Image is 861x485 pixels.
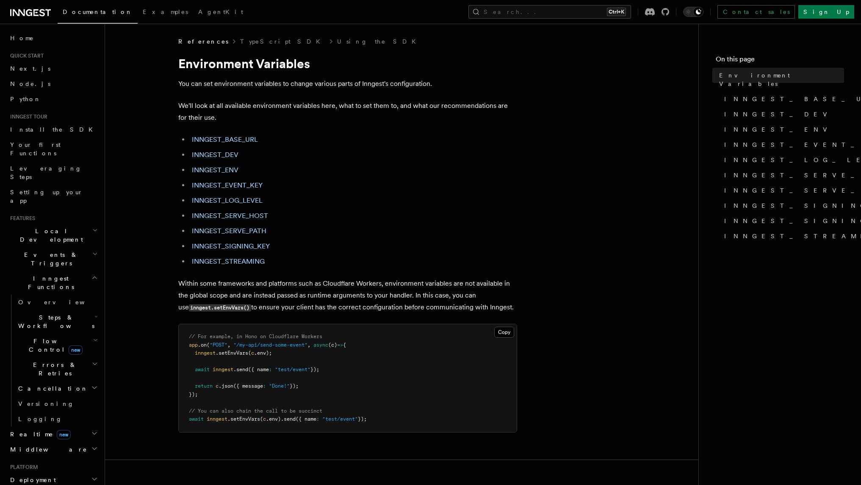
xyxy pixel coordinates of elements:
span: Setting up your app [10,189,83,204]
a: Node.js [7,76,100,91]
button: Inngest Functions [7,271,100,295]
a: Install the SDK [7,122,100,137]
span: Steps & Workflows [15,313,94,330]
a: Documentation [58,3,138,24]
span: Deployment [7,476,56,484]
span: .send [281,416,296,422]
span: inngest [195,350,216,356]
a: Next.js [7,61,100,76]
span: new [69,345,83,355]
span: "Done!" [269,383,290,389]
span: inngest [213,367,233,372]
span: ({ name [248,367,269,372]
a: INNGEST_SERVE_HOST [192,212,268,220]
button: Errors & Retries [15,357,100,381]
span: ({ message [233,383,263,389]
a: AgentKit [193,3,248,23]
span: return [195,383,213,389]
span: }); [290,383,299,389]
a: Sign Up [798,5,854,19]
span: .setEnvVars [227,416,260,422]
button: Cancellation [15,381,100,396]
span: Install the SDK [10,126,98,133]
span: c [263,416,266,422]
a: INNGEST_DEV [192,151,238,159]
span: "test/event" [322,416,358,422]
a: INNGEST_SIGNING_KEY_FALLBACK [721,213,844,229]
a: INNGEST_STREAMING [192,257,265,265]
a: INNGEST_SIGNING_KEY [721,198,844,213]
span: Next.js [10,65,50,72]
span: "test/event" [275,367,310,372]
span: .env) [266,416,281,422]
span: Documentation [63,8,133,15]
a: Versioning [15,396,100,411]
span: c [251,350,254,356]
span: (c) [328,342,337,348]
a: INNGEST_LOG_LEVEL [192,196,263,204]
a: INNGEST_EVENT_KEY [721,137,844,152]
a: INNGEST_SERVE_HOST [721,168,844,183]
span: ( [207,342,210,348]
a: INNGEST_BASE_URL [192,135,258,143]
a: Using the SDK [337,37,421,46]
button: Steps & Workflows [15,310,100,333]
span: Node.js [10,80,50,87]
span: Platform [7,464,38,471]
span: : [263,383,266,389]
span: INNGEST_ENV [724,125,832,134]
span: inngest [207,416,227,422]
span: : [316,416,319,422]
a: INNGEST_LOG_LEVEL [721,152,844,168]
button: Copy [494,327,514,338]
a: TypeScript SDK [240,37,325,46]
span: Home [10,34,34,42]
a: Logging [15,411,100,427]
span: new [57,430,71,439]
span: .json [219,383,233,389]
button: Search...Ctrl+K [468,5,631,19]
span: c [216,383,219,389]
span: // You can also chain the call to be succinct [189,408,322,414]
a: INNGEST_SERVE_PATH [192,227,266,235]
a: Python [7,91,100,107]
p: We'll look at all available environment variables here, what to set them to, and what our recomme... [178,100,517,124]
a: INNGEST_BASE_URL [721,91,844,107]
h4: On this page [716,54,844,68]
span: Features [7,215,35,222]
button: Middleware [7,442,100,457]
a: Overview [15,295,100,310]
span: Python [10,96,41,102]
span: async [313,342,328,348]
a: Your first Functions [7,137,100,161]
p: Within some frameworks and platforms such as Cloudflare Workers, environment variables are not av... [178,278,517,314]
span: AgentKit [198,8,243,15]
span: , [227,342,230,348]
a: Leveraging Steps [7,161,100,185]
span: .env); [254,350,272,356]
span: Middleware [7,445,87,454]
span: "POST" [210,342,227,348]
span: }); [358,416,367,422]
span: Inngest Functions [7,274,91,291]
span: , [307,342,310,348]
span: Errors & Retries [15,361,92,378]
a: Home [7,30,100,46]
span: await [195,367,210,372]
a: Setting up your app [7,185,100,208]
a: INNGEST_ENV [721,122,844,137]
button: Local Development [7,223,100,247]
span: Logging [18,416,62,422]
span: // For example, in Hono on Cloudflare Workers [189,333,322,339]
span: .on [198,342,207,348]
span: Environment Variables [719,71,844,88]
a: INNGEST_SERVE_PATH [721,183,844,198]
span: }); [189,391,198,397]
a: Examples [138,3,193,23]
span: "/my-api/send-some-event" [233,342,307,348]
span: ({ name [296,416,316,422]
a: INNGEST_EVENT_KEY [192,181,263,189]
span: Leveraging Steps [10,165,82,180]
code: inngest.setEnvVars() [189,304,251,311]
span: await [189,416,204,422]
